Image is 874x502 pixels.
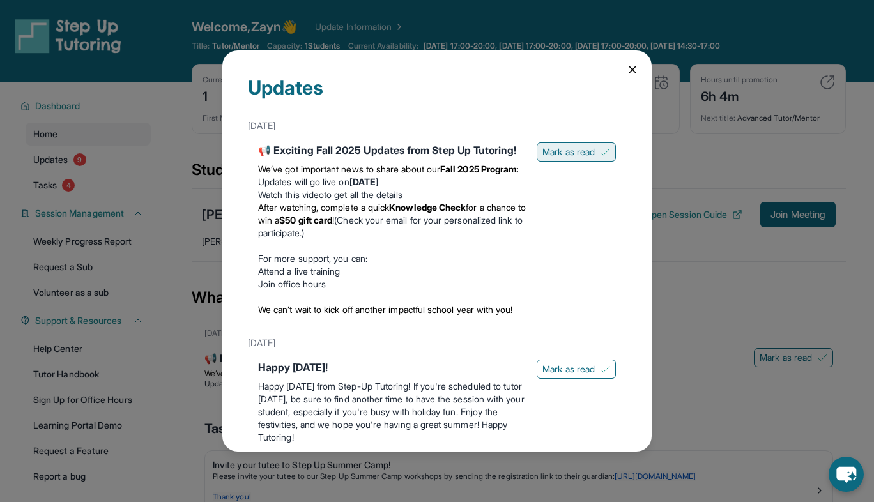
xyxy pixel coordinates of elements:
[258,202,389,213] span: After watching, complete a quick
[258,304,513,315] span: We can’t wait to kick off another impactful school year with you!
[349,176,379,187] strong: [DATE]
[248,76,626,114] div: Updates
[829,457,864,492] button: chat-button
[258,164,440,174] span: We’ve got important news to share about our
[440,164,519,174] strong: Fall 2025 Program:
[258,252,526,265] p: For more support, you can:
[258,380,526,444] p: Happy [DATE] from Step-Up Tutoring! If you're scheduled to tutor [DATE], be sure to find another ...
[600,364,610,374] img: Mark as read
[542,146,595,158] span: Mark as read
[332,215,334,225] span: !
[279,215,332,225] strong: $50 gift card
[389,202,466,213] strong: Knowledge Check
[258,176,526,188] li: Updates will go live on
[258,201,526,240] li: (Check your email for your personalized link to participate.)
[258,266,341,277] a: Attend a live training
[537,142,616,162] button: Mark as read
[542,363,595,376] span: Mark as read
[258,360,526,375] div: Happy [DATE]!
[258,188,526,201] li: to get all the details
[258,278,326,289] a: Join office hours
[600,147,610,157] img: Mark as read
[258,142,526,158] div: 📢 Exciting Fall 2025 Updates from Step Up Tutoring!
[248,114,626,137] div: [DATE]
[537,360,616,379] button: Mark as read
[248,331,626,354] div: [DATE]
[258,189,324,200] a: Watch this video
